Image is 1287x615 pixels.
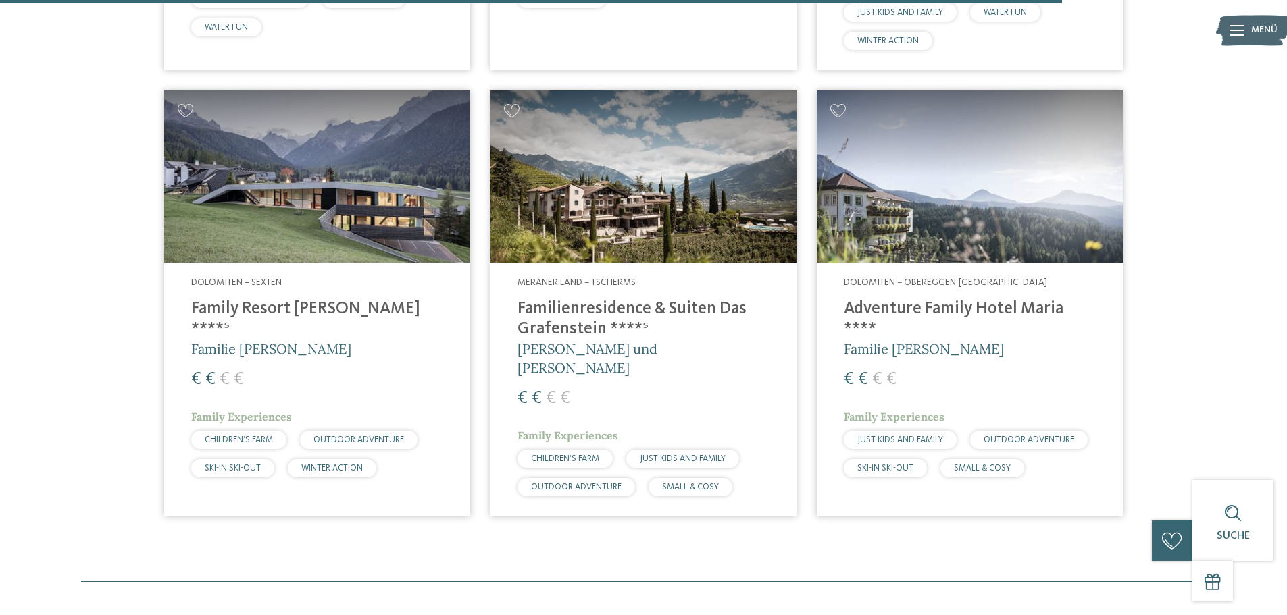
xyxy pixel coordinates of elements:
span: OUTDOOR ADVENTURE [313,435,404,444]
span: € [234,371,244,388]
span: JUST KIDS AND FAMILY [857,435,943,444]
span: WINTER ACTION [301,464,363,473]
span: € [205,371,216,388]
span: € [546,390,556,407]
span: € [532,390,542,407]
span: Dolomiten – Sexten [191,277,282,287]
span: OUTDOOR ADVENTURE [984,435,1074,444]
span: JUST KIDS AND FAMILY [640,454,726,463]
span: CHILDREN’S FARM [531,454,599,463]
h4: Familienresidence & Suiten Das Grafenstein ****ˢ [518,299,769,340]
span: OUTDOOR ADVENTURE [531,483,622,491]
img: Family Resort Rainer ****ˢ [164,90,470,263]
span: Dolomiten – Obereggen-[GEOGRAPHIC_DATA] [844,277,1047,287]
span: [PERSON_NAME] und [PERSON_NAME] [518,340,657,376]
span: € [886,371,897,388]
span: € [220,371,230,388]
img: Adventure Family Hotel Maria **** [817,90,1123,263]
span: Family Experiences [844,410,944,423]
a: Familienhotels gesucht? Hier findet ihr die besten! Dolomiten – Sexten Family Resort [PERSON_NAME... [164,90,470,516]
span: Family Experiences [191,410,292,423]
img: Familienhotels gesucht? Hier findet ihr die besten! [490,90,797,263]
span: Family Experiences [518,429,618,442]
span: WATER FUN [984,8,1027,17]
span: Meraner Land – Tscherms [518,277,636,287]
h4: Family Resort [PERSON_NAME] ****ˢ [191,299,443,340]
span: € [858,371,868,388]
span: JUST KIDS AND FAMILY [857,8,943,17]
h4: Adventure Family Hotel Maria **** [844,299,1096,340]
span: € [518,390,528,407]
span: € [844,371,854,388]
span: SMALL & COSY [954,464,1011,473]
span: CHILDREN’S FARM [205,435,273,444]
span: Suche [1217,531,1250,541]
span: € [872,371,882,388]
span: SMALL & COSY [662,483,719,491]
span: WATER FUN [205,23,248,32]
span: WINTER ACTION [857,36,919,45]
a: Familienhotels gesucht? Hier findet ihr die besten! Dolomiten – Obereggen-[GEOGRAPHIC_DATA] Adven... [817,90,1123,516]
span: Familie [PERSON_NAME] [191,340,351,357]
span: € [191,371,201,388]
span: SKI-IN SKI-OUT [857,464,913,473]
a: Familienhotels gesucht? Hier findet ihr die besten! Meraner Land – Tscherms Familienresidence & S... [490,90,797,516]
span: € [560,390,570,407]
span: Familie [PERSON_NAME] [844,340,1004,357]
span: SKI-IN SKI-OUT [205,464,261,473]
